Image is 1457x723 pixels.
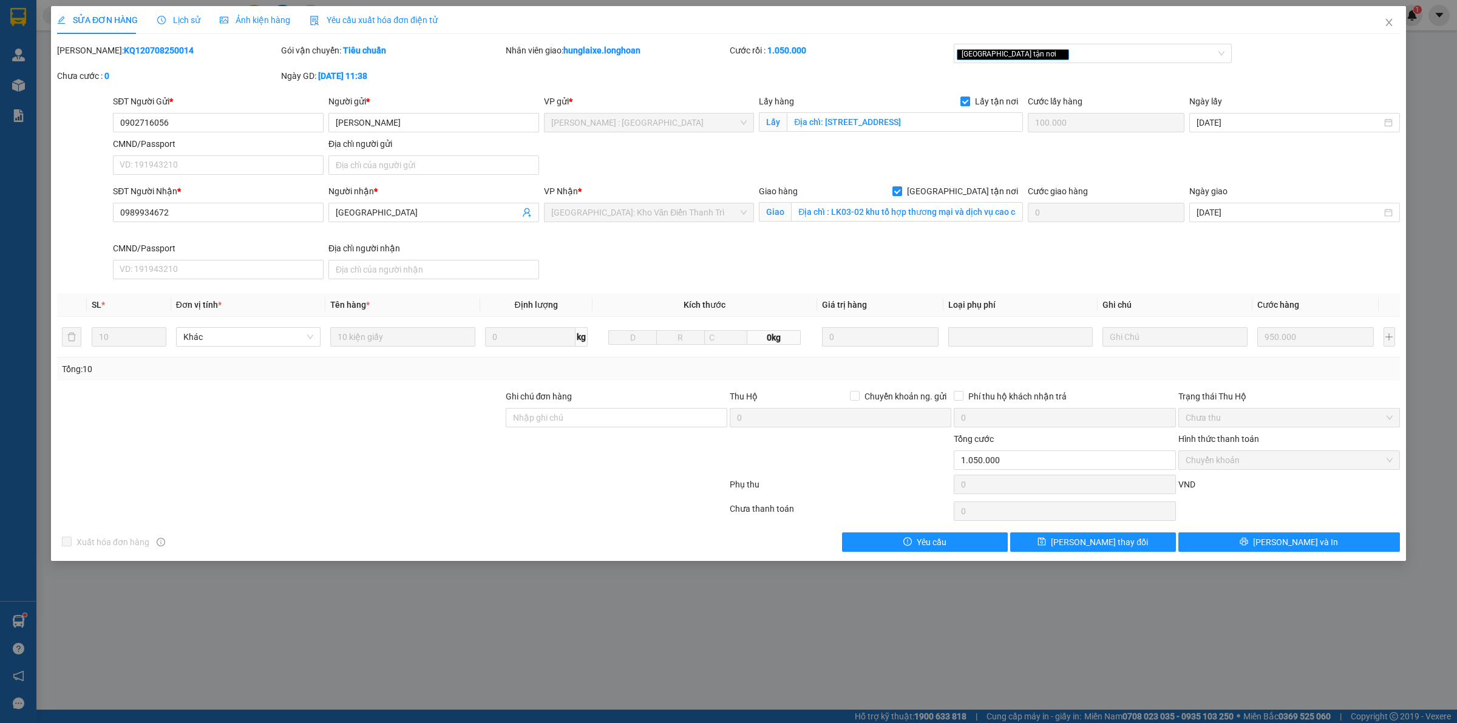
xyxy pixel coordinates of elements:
[544,186,578,196] span: VP Nhận
[1197,206,1382,219] input: Ngày giao
[970,95,1023,108] span: Lấy tận nơi
[787,112,1023,132] input: Lấy tận nơi
[767,46,806,55] b: 1.050.000
[1253,535,1338,549] span: [PERSON_NAME] và In
[113,137,324,151] div: CMND/Passport
[1028,97,1082,106] label: Cước lấy hàng
[957,49,1069,60] span: [GEOGRAPHIC_DATA] tận nơi
[1384,327,1395,347] button: plus
[728,478,953,499] div: Phụ thu
[1010,532,1176,552] button: save[PERSON_NAME] thay đổi
[330,327,475,347] input: VD: Bàn, Ghế
[943,293,1098,317] th: Loại phụ phí
[684,300,725,310] span: Kích thước
[1384,18,1394,27] span: close
[113,95,324,108] div: SĐT Người Gửi
[113,242,324,255] div: CMND/Passport
[157,16,166,24] span: clock-circle
[506,408,727,427] input: Ghi chú đơn hàng
[1189,186,1228,196] label: Ngày giao
[759,186,798,196] span: Giao hàng
[963,390,1072,403] span: Phí thu hộ khách nhận trả
[822,300,867,310] span: Giá trị hàng
[544,95,755,108] div: VP gửi
[72,535,154,549] span: Xuất hóa đơn hàng
[822,327,939,347] input: 0
[1257,300,1299,310] span: Cước hàng
[954,434,994,444] span: Tổng cước
[310,16,319,25] img: icon
[1189,97,1222,106] label: Ngày lấy
[62,362,562,376] div: Tổng: 10
[1372,6,1406,40] button: Close
[328,185,539,198] div: Người nhận
[704,330,748,345] input: C
[506,44,727,57] div: Nhân viên giao:
[1028,113,1184,132] input: Cước lấy hàng
[1178,480,1195,489] span: VND
[1028,203,1184,222] input: Cước giao hàng
[183,328,313,346] span: Khác
[281,44,503,57] div: Gói vận chuyển:
[62,327,81,347] button: delete
[1178,390,1400,403] div: Trạng thái Thu Hộ
[860,390,951,403] span: Chuyển khoản ng. gửi
[281,69,503,83] div: Ngày GD:
[124,46,194,55] b: KQ120708250014
[728,502,953,523] div: Chưa thanh toán
[1098,293,1252,317] th: Ghi chú
[157,15,200,25] span: Lịch sử
[57,44,279,57] div: [PERSON_NAME]:
[1051,535,1148,549] span: [PERSON_NAME] thay đổi
[1058,51,1064,57] span: close
[730,392,758,401] span: Thu Hộ
[1186,409,1393,427] span: Chưa thu
[330,300,370,310] span: Tên hàng
[220,15,290,25] span: Ảnh kiện hàng
[1038,537,1046,547] span: save
[310,15,438,25] span: Yêu cầu xuất hóa đơn điện tử
[113,185,324,198] div: SĐT Người Nhận
[1240,537,1248,547] span: printer
[656,330,705,345] input: R
[1257,327,1374,347] input: 0
[57,16,66,24] span: edit
[730,44,951,57] div: Cước rồi :
[842,532,1008,552] button: exclamation-circleYêu cầu
[220,16,228,24] span: picture
[608,330,657,345] input: D
[1102,327,1247,347] input: Ghi Chú
[1178,532,1400,552] button: printer[PERSON_NAME] và In
[1028,186,1088,196] label: Cước giao hàng
[328,155,539,175] input: Địa chỉ của người gửi
[759,97,794,106] span: Lấy hàng
[1197,116,1382,129] input: Ngày lấy
[104,71,109,81] b: 0
[328,95,539,108] div: Người gửi
[328,242,539,255] div: Địa chỉ người nhận
[903,537,912,547] span: exclamation-circle
[318,71,367,81] b: [DATE] 11:38
[917,535,946,549] span: Yêu cầu
[92,300,101,310] span: SL
[1178,434,1259,444] label: Hình thức thanh toán
[176,300,222,310] span: Đơn vị tính
[328,137,539,151] div: Địa chỉ người gửi
[551,114,747,132] span: Hồ Chí Minh : Kho Quận 12
[747,330,801,345] span: 0kg
[1186,451,1393,469] span: Chuyển khoản
[343,46,386,55] b: Tiêu chuẩn
[563,46,640,55] b: hunglaixe.longhoan
[515,300,558,310] span: Định lượng
[759,202,791,222] span: Giao
[506,392,572,401] label: Ghi chú đơn hàng
[57,69,279,83] div: Chưa cước :
[551,203,747,222] span: Hà Nội: Kho Văn Điển Thanh Trì
[791,202,1023,222] input: Giao tận nơi
[576,327,588,347] span: kg
[759,112,787,132] span: Lấy
[328,260,539,279] input: Địa chỉ của người nhận
[57,15,138,25] span: SỬA ĐƠN HÀNG
[902,185,1023,198] span: [GEOGRAPHIC_DATA] tận nơi
[157,538,165,546] span: info-circle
